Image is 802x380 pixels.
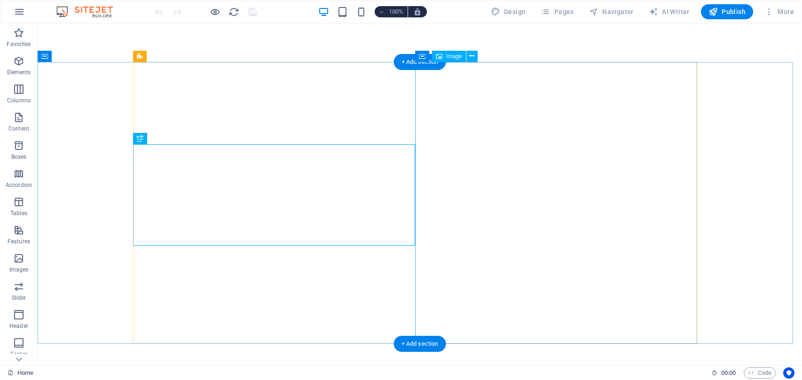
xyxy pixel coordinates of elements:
button: Click here to leave preview mode and continue editing [209,6,220,17]
span: Pages [541,7,574,16]
p: Slider [12,294,26,302]
button: Pages [537,4,577,19]
a: Click to cancel selection. Double-click to open Pages [8,367,33,379]
button: 100% [375,6,408,17]
button: Code [744,367,776,379]
p: Elements [7,69,31,76]
p: Boxes [11,153,27,161]
i: On resize automatically adjust zoom level to fit chosen device. [413,8,422,16]
p: Content [8,125,29,132]
p: Accordion [6,181,32,189]
i: Reload page [228,7,239,17]
span: Code [748,367,771,379]
h6: Session time [711,367,736,379]
p: Tables [10,209,27,217]
div: + Add section [394,336,446,352]
p: Columns [7,97,31,104]
div: Design (Ctrl+Alt+Y) [487,4,530,19]
p: Footer [10,350,27,358]
button: reload [228,6,239,17]
p: Images [9,266,29,273]
span: Image [446,54,462,59]
h6: 100% [389,6,404,17]
button: Usercentrics [783,367,794,379]
span: AI Writer [649,7,690,16]
p: Favorites [7,40,31,48]
div: + Add section [394,54,446,70]
span: Publish [708,7,746,16]
button: Navigator [585,4,637,19]
p: Features [8,238,30,245]
span: 00 00 [721,367,736,379]
span: More [764,7,794,16]
button: Publish [701,4,753,19]
span: : [728,369,729,376]
img: Editor Logo [54,6,125,17]
button: Design [487,4,530,19]
span: Navigator [589,7,634,16]
button: More [761,4,798,19]
span: Design [491,7,526,16]
p: Header [9,322,28,330]
button: AI Writer [645,4,693,19]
